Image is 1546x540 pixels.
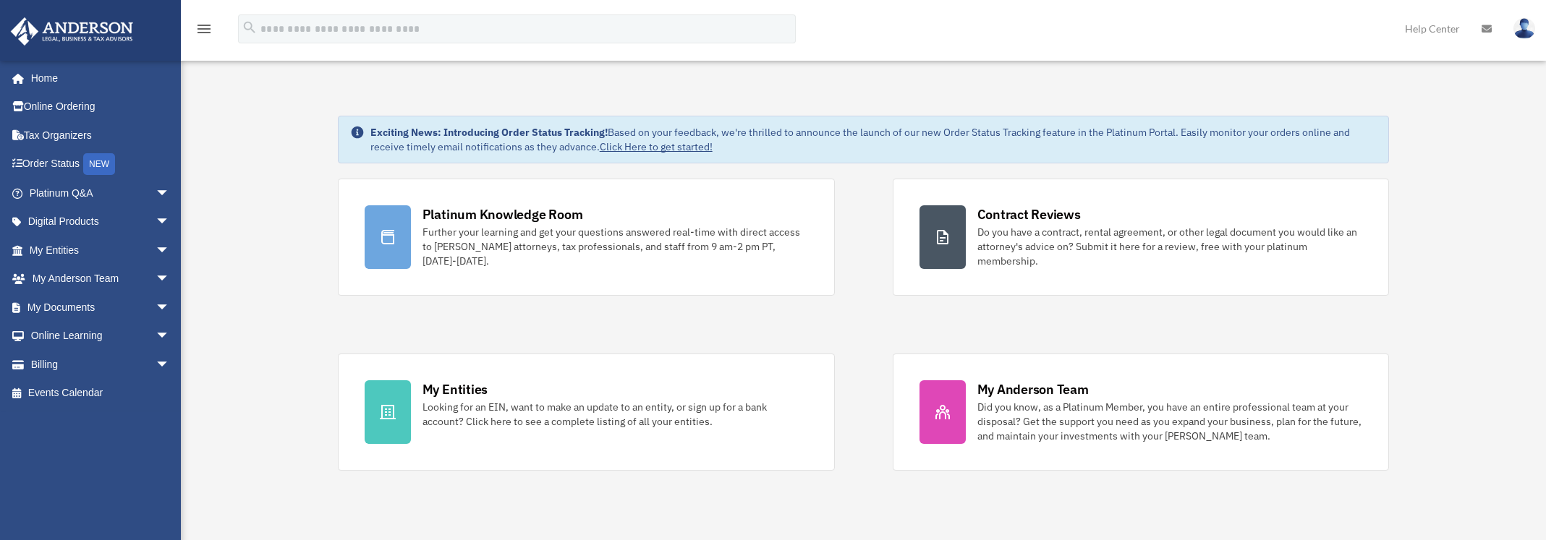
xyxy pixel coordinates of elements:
[10,64,184,93] a: Home
[600,140,713,153] a: Click Here to get started!
[338,179,835,296] a: Platinum Knowledge Room Further your learning and get your questions answered real-time with dire...
[10,379,192,408] a: Events Calendar
[156,179,184,208] span: arrow_drop_down
[10,121,192,150] a: Tax Organizers
[893,179,1390,296] a: Contract Reviews Do you have a contract, rental agreement, or other legal document you would like...
[10,265,192,293] a: My Anderson Teamarrow_drop_down
[422,400,808,429] div: Looking for an EIN, want to make an update to an entity, or sign up for a bank account? Click her...
[977,205,1081,223] div: Contract Reviews
[195,20,213,38] i: menu
[422,205,583,223] div: Platinum Knowledge Room
[893,353,1390,471] a: My Anderson Team Did you know, as a Platinum Member, you have an entire professional team at your...
[370,126,608,139] strong: Exciting News: Introducing Order Status Tracking!
[156,207,184,237] span: arrow_drop_down
[10,236,192,265] a: My Entitiesarrow_drop_down
[10,207,192,236] a: Digital Productsarrow_drop_down
[156,265,184,294] span: arrow_drop_down
[10,293,192,322] a: My Documentsarrow_drop_down
[10,350,192,379] a: Billingarrow_drop_down
[977,225,1363,268] div: Do you have a contract, rental agreement, or other legal document you would like an attorney's ad...
[242,20,258,35] i: search
[195,25,213,38] a: menu
[422,225,808,268] div: Further your learning and get your questions answered real-time with direct access to [PERSON_NAM...
[156,293,184,322] span: arrow_drop_down
[10,93,192,121] a: Online Ordering
[338,353,835,471] a: My Entities Looking for an EIN, want to make an update to an entity, or sign up for a bank accoun...
[10,150,192,179] a: Order StatusNEW
[7,17,137,46] img: Anderson Advisors Platinum Portal
[10,179,192,207] a: Platinum Q&Aarrow_drop_down
[370,125,1377,154] div: Based on your feedback, we're thrilled to announce the launch of our new Order Status Tracking fe...
[156,322,184,351] span: arrow_drop_down
[1513,18,1535,39] img: User Pic
[156,236,184,265] span: arrow_drop_down
[10,322,192,351] a: Online Learningarrow_drop_down
[977,400,1363,443] div: Did you know, as a Platinum Member, you have an entire professional team at your disposal? Get th...
[977,380,1089,398] div: My Anderson Team
[83,153,115,175] div: NEW
[422,380,488,398] div: My Entities
[156,350,184,380] span: arrow_drop_down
